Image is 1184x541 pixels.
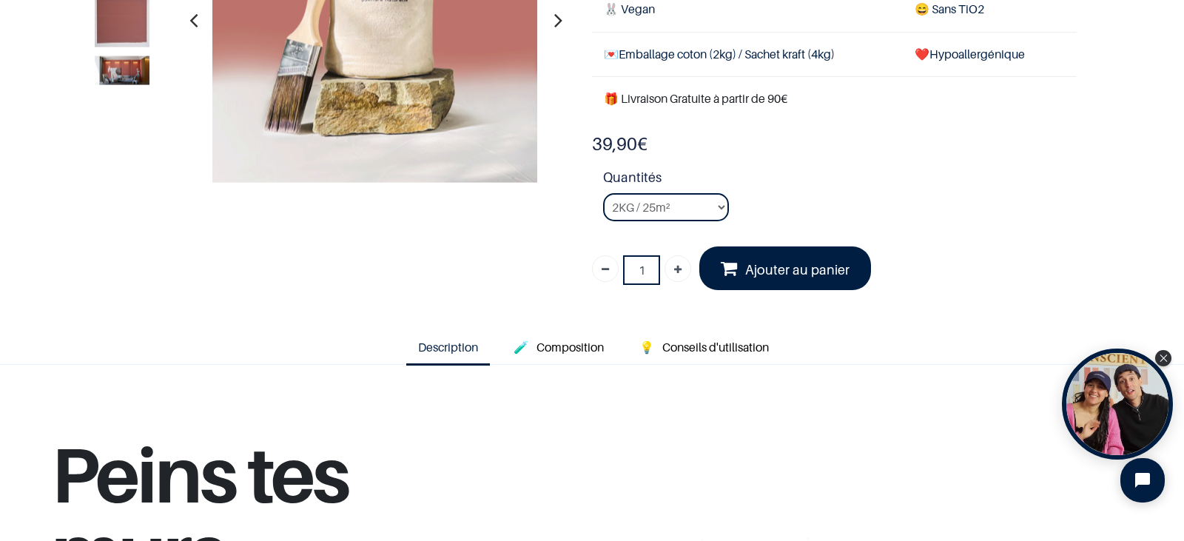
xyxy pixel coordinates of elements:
img: Product image [95,56,149,85]
a: Ajouter [665,255,691,282]
span: 39,90 [592,133,637,155]
iframe: Tidio Chat [1108,446,1177,515]
a: Supprimer [592,255,619,282]
span: 🐰 Vegan [604,1,655,16]
b: € [592,133,647,155]
span: Description [418,340,478,354]
span: 😄 S [915,1,938,16]
div: Tolstoy bubble widget [1062,349,1173,460]
span: Composition [536,340,604,354]
span: 🧪 [514,340,528,354]
td: Emballage coton (2kg) / Sachet kraft (4kg) [592,32,903,76]
span: 💌 [604,47,619,61]
strong: Quantités [603,167,1077,193]
span: 💡 [639,340,654,354]
div: Close Tolstoy widget [1155,350,1171,366]
font: 🎁 Livraison Gratuite à partir de 90€ [604,91,787,106]
td: ❤️Hypoallergénique [903,32,1077,76]
div: Open Tolstoy widget [1062,349,1173,460]
font: Ajouter au panier [745,262,850,278]
span: Conseils d'utilisation [662,340,769,354]
a: Ajouter au panier [699,246,871,290]
div: Open Tolstoy [1062,349,1173,460]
